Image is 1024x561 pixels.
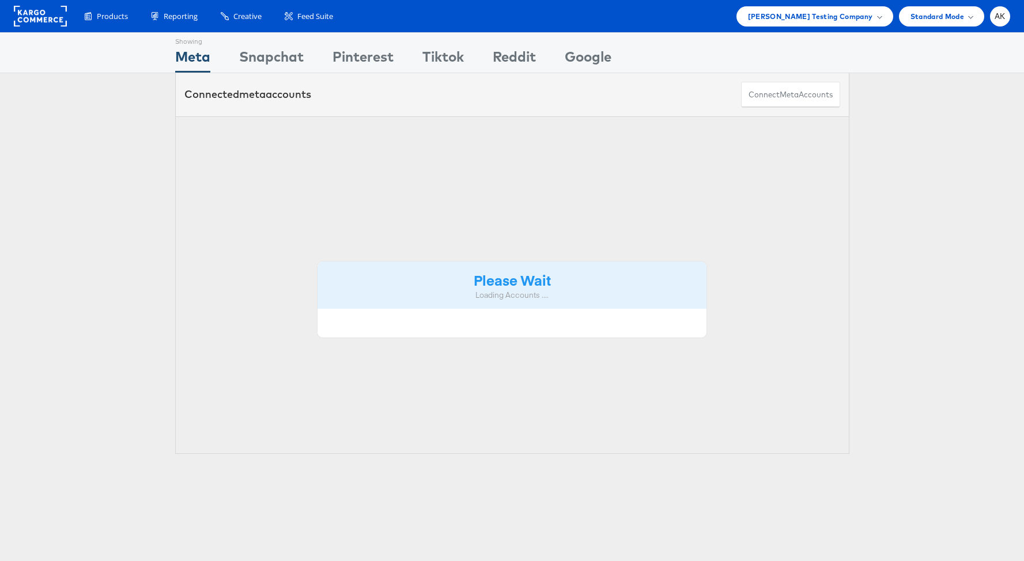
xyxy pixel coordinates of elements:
[239,88,266,101] span: meta
[493,47,536,73] div: Reddit
[422,47,464,73] div: Tiktok
[748,10,873,22] span: [PERSON_NAME] Testing Company
[297,11,333,22] span: Feed Suite
[780,89,799,100] span: meta
[97,11,128,22] span: Products
[239,47,304,73] div: Snapchat
[995,13,1006,20] span: AK
[741,82,840,108] button: ConnectmetaAccounts
[565,47,611,73] div: Google
[184,87,311,102] div: Connected accounts
[910,10,964,22] span: Standard Mode
[233,11,262,22] span: Creative
[175,33,210,47] div: Showing
[175,47,210,73] div: Meta
[164,11,198,22] span: Reporting
[326,290,698,301] div: Loading Accounts ....
[474,270,551,289] strong: Please Wait
[332,47,394,73] div: Pinterest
